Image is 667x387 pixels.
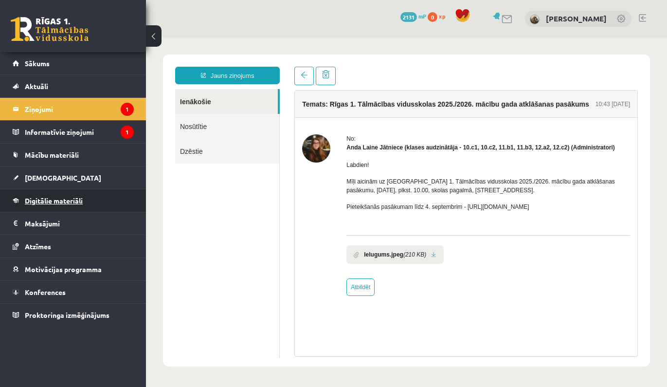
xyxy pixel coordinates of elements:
span: 0 [428,12,437,22]
a: 2131 mP [400,12,426,20]
legend: Maksājumi [25,212,134,235]
span: Aktuāli [25,82,48,91]
span: Motivācijas programma [25,265,102,274]
span: Atzīmes [25,242,51,251]
p: Pieteikšanās pasākumam līdz 4. septembrim - [URL][DOMAIN_NAME] [200,165,484,174]
a: Konferences [13,281,134,303]
span: Proktoringa izmēģinājums [25,311,109,319]
span: Digitālie materiāli [25,196,83,205]
a: [PERSON_NAME] [546,14,607,23]
a: Sākums [13,52,134,74]
span: Sākums [25,59,50,68]
legend: Ziņojumi [25,98,134,120]
a: Atzīmes [13,235,134,258]
div: No: [200,97,484,106]
a: Ienākošie [29,52,132,76]
a: Digitālie materiāli [13,189,134,212]
a: Informatīvie ziņojumi1 [13,121,134,143]
a: Atbildēt [200,241,229,258]
a: Maksājumi [13,212,134,235]
a: Aktuāli [13,75,134,97]
span: [DEMOGRAPHIC_DATA] [25,173,101,182]
a: Proktoringa izmēģinājums [13,304,134,326]
a: Rīgas 1. Tālmācības vidusskola [11,17,89,41]
strong: Anda Laine Jātniece (klases audzinātāja - 10.c1, 10.c2, 11.b1, 11.b3, 12.a2, 12.c2) (Administratori) [200,107,469,113]
span: Mācību materiāli [25,150,79,159]
i: 1 [121,126,134,139]
img: Linda Burkovska [530,15,540,24]
span: mP [418,12,426,20]
a: Jauns ziņojums [29,29,134,47]
p: Mīļi aicinām uz [GEOGRAPHIC_DATA] 1. Tālmācības vidusskolas 2025./2026. mācību gada atklāšanas pa... [200,140,484,157]
span: xp [439,12,445,20]
a: 0 xp [428,12,450,20]
a: Motivācijas programma [13,258,134,280]
i: (210 KB) [257,213,280,221]
span: Konferences [25,288,66,296]
div: 10:43 [DATE] [450,62,484,71]
h4: Temats: Rīgas 1. Tālmācības vidusskolas 2025./2026. mācību gada atklāšanas pasākums [156,63,443,71]
span: 2131 [400,12,417,22]
p: Labdien! [200,123,484,132]
img: Anda Laine Jātniece (klases audzinātāja - 10.c1, 10.c2, 11.b1, 11.b3, 12.a2, 12.c2) [156,97,184,125]
a: Nosūtītie [29,76,133,101]
a: Mācību materiāli [13,144,134,166]
a: Dzēstie [29,101,133,126]
b: Ielugums.jpeg [218,213,257,221]
i: 1 [121,103,134,116]
legend: Informatīvie ziņojumi [25,121,134,143]
a: [DEMOGRAPHIC_DATA] [13,166,134,189]
a: Ziņojumi1 [13,98,134,120]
